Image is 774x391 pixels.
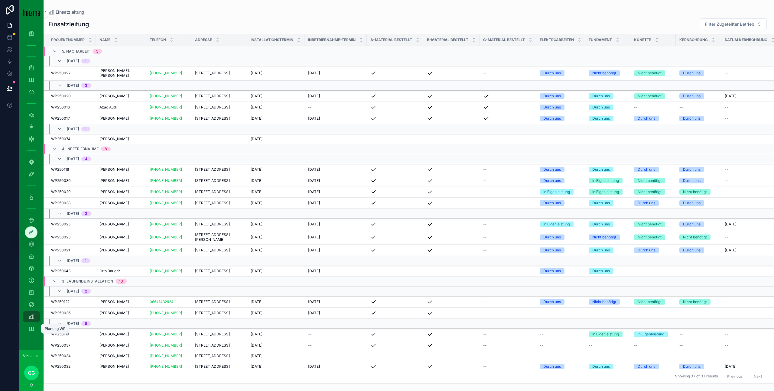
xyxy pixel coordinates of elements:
[683,200,701,206] div: Durch uns
[725,137,728,141] span: --
[51,178,71,183] span: WP250030
[195,94,230,99] span: [STREET_ADDRESS]
[150,222,182,227] a: [PHONE_NUMBER]
[589,137,592,141] span: --
[589,189,627,195] a: In Eigenleistung
[251,94,262,99] span: [DATE]
[634,105,638,110] span: --
[251,105,301,110] a: [DATE]
[251,94,301,99] a: [DATE]
[592,189,619,195] div: In Eigenleistung
[51,137,70,141] span: WP250074
[51,248,92,253] a: WP250021
[592,234,616,240] div: Nicht benötigt
[251,201,301,205] a: [DATE]
[251,235,301,240] a: [DATE]
[483,71,487,76] span: --
[308,94,320,99] span: [DATE]
[725,235,728,240] span: --
[592,116,610,121] div: Durch uns
[150,105,188,110] a: [PHONE_NUMBER]
[483,71,532,76] a: --
[150,94,182,99] a: [PHONE_NUMBER]
[150,137,188,141] a: --
[427,137,476,141] a: --
[540,247,581,253] a: Durch uns
[150,71,188,76] a: [PHONE_NUMBER]
[51,189,70,194] span: WP250029
[679,137,683,141] span: --
[638,116,655,121] div: Durch uns
[51,116,92,121] a: WP250017
[51,167,69,172] span: WP250116
[51,105,70,110] span: WP250016
[308,189,363,194] a: [DATE]
[99,94,129,99] span: [PERSON_NAME]
[308,167,320,172] span: [DATE]
[195,167,243,172] a: [STREET_ADDRESS]
[589,178,627,183] a: In Eigenleistung
[483,235,532,240] a: --
[19,24,44,342] div: scrollable content
[251,189,262,194] span: [DATE]
[589,70,627,76] a: Nicht benötigt
[251,248,262,253] span: [DATE]
[308,167,363,172] a: [DATE]
[150,222,188,227] a: [PHONE_NUMBER]
[67,127,79,131] span: [DATE]
[150,201,182,205] a: [PHONE_NUMBER]
[195,105,243,110] a: [STREET_ADDRESS]
[150,178,188,183] a: [PHONE_NUMBER]
[483,167,487,172] span: --
[48,9,84,15] a: Einsatzleitung
[251,235,262,240] span: [DATE]
[51,105,92,110] a: WP250016
[540,234,581,240] a: Durch uns
[195,222,243,227] a: [STREET_ADDRESS]
[195,178,243,183] a: [STREET_ADDRESS]
[308,178,363,183] a: [DATE]
[638,221,662,227] div: Nicht benötigt
[634,137,638,141] span: --
[543,221,570,227] div: In Eigenleistung
[634,137,672,141] a: --
[483,189,532,194] a: --
[370,137,420,141] a: --
[540,137,543,141] span: --
[99,248,129,253] span: [PERSON_NAME]
[51,248,70,253] span: WP250021
[483,201,487,205] span: --
[543,167,561,172] div: Durch uns
[679,200,717,206] a: Durch uns
[195,222,230,227] span: [STREET_ADDRESS]
[99,137,142,141] a: [PERSON_NAME]
[679,167,717,172] a: Durch uns
[150,167,182,172] a: [PHONE_NUMBER]
[51,178,92,183] a: WP250030
[51,71,70,76] span: WP250022
[150,105,182,110] a: [PHONE_NUMBER]
[150,248,182,253] a: [PHONE_NUMBER]
[308,248,363,253] a: [DATE]
[483,222,487,227] span: --
[589,247,627,253] a: Durch uns
[543,116,561,121] div: Durch uns
[195,137,243,141] a: --
[51,94,92,99] a: WP250020
[150,167,188,172] a: [PHONE_NUMBER]
[634,234,672,240] a: Nicht benötigt
[251,137,301,141] a: [DATE]
[195,232,243,242] span: [STREET_ADDRESS][PERSON_NAME]
[251,222,301,227] a: [DATE]
[634,189,672,195] a: Nicht benötigt
[634,70,672,76] a: Nicht benötigt
[251,178,262,183] span: [DATE]
[251,137,262,141] span: [DATE]
[23,8,40,16] img: App logo
[308,235,320,240] span: [DATE]
[683,234,707,240] div: Nicht benötigt
[638,167,655,172] div: Durch uns
[51,235,70,240] span: WP250023
[195,71,230,76] span: [STREET_ADDRESS]
[308,178,320,183] span: [DATE]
